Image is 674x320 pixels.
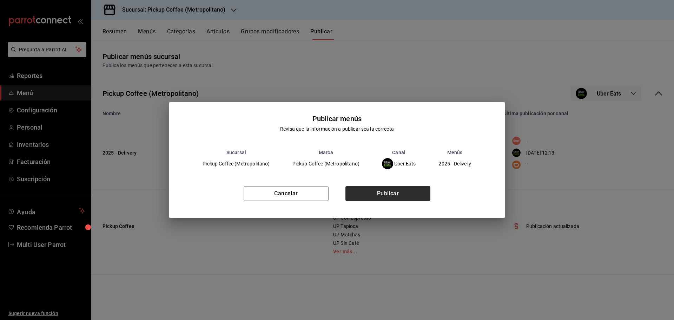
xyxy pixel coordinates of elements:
[281,150,371,155] th: Marca
[244,186,329,201] button: Cancelar
[191,155,281,172] td: Pickup Coffee (Metropolitano)
[438,161,471,166] span: 2025 - Delivery
[345,186,430,201] button: Publicar
[371,150,427,155] th: Canal
[382,158,416,169] div: Uber Eats
[312,113,362,124] div: Publicar menús
[281,155,371,172] td: Pickup Coffee (Metropolitano)
[191,150,281,155] th: Sucursal
[427,150,482,155] th: Menús
[280,125,394,133] div: Revisa que la información a publicar sea la correcta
